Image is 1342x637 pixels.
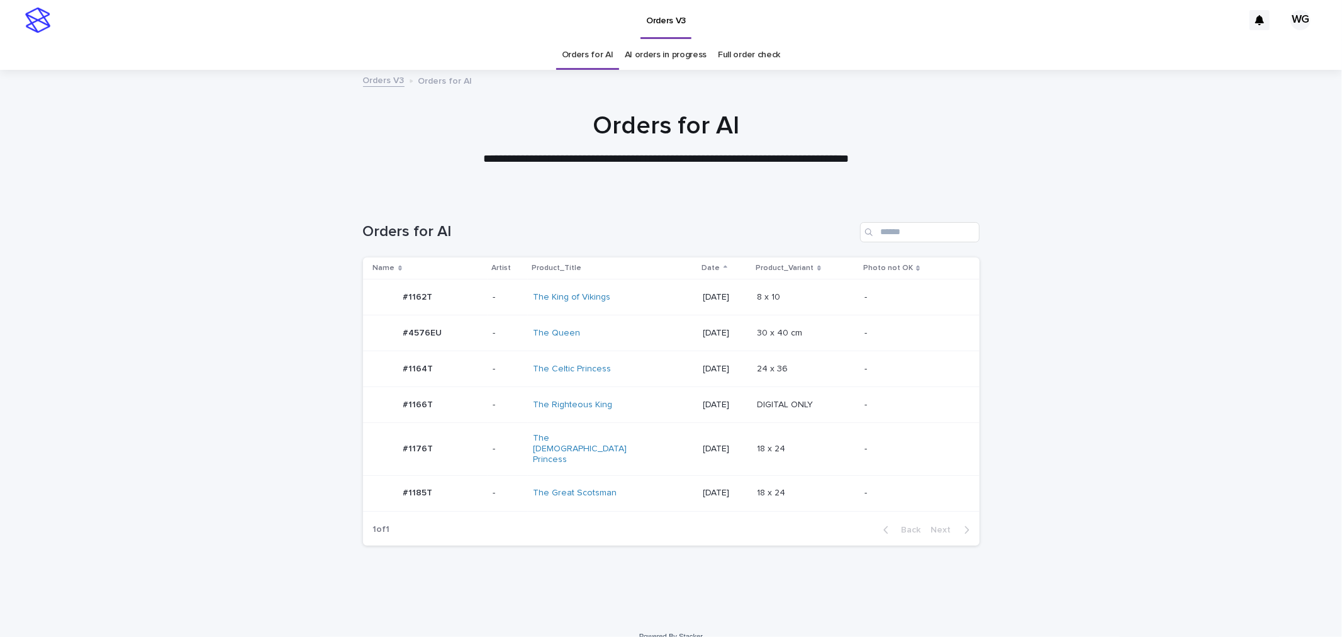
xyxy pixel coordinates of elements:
p: - [864,488,959,499]
a: The [DEMOGRAPHIC_DATA] Princess [533,433,638,465]
p: - [864,400,959,410]
div: WG [1290,10,1311,30]
p: Date [702,261,720,275]
a: Orders V3 [363,72,405,87]
p: #1176T [403,441,436,454]
p: 1 of 1 [363,514,400,545]
p: Orders for AI [418,73,472,87]
tr: #1176T#1176T -The [DEMOGRAPHIC_DATA] Princess [DATE]18 x 2418 x 24 - [363,423,980,475]
a: Orders for AI [562,40,613,70]
p: [DATE] [703,488,747,499]
p: 18 x 24 [758,485,788,499]
tr: #1185T#1185T -The Great Scotsman [DATE]18 x 2418 x 24 - [363,475,980,511]
tr: #1164T#1164T -The Celtic Princess [DATE]24 x 3624 x 36 - [363,351,980,387]
img: stacker-logo-s-only.png [25,8,50,33]
tr: #4576EU#4576EU -The Queen [DATE]30 x 40 cm30 x 40 cm - [363,315,980,351]
p: Artist [491,261,511,275]
p: #1162T [403,290,435,303]
p: 18 x 24 [758,441,788,454]
p: [DATE] [703,292,747,303]
p: 24 x 36 [758,361,791,375]
p: - [493,328,523,339]
a: Full order check [718,40,780,70]
p: - [864,444,959,454]
p: DIGITAL ONLY [758,397,816,410]
a: The King of Vikings [533,292,610,303]
p: Product_Variant [756,261,814,275]
p: - [864,364,959,375]
p: #1164T [403,361,436,375]
span: Next [931,526,959,534]
p: - [493,292,523,303]
a: The Great Scotsman [533,488,617,499]
tr: #1166T#1166T -The Righteous King [DATE]DIGITAL ONLYDIGITAL ONLY - [363,387,980,423]
p: #1166T [403,397,436,410]
p: Name [373,261,395,275]
p: [DATE] [703,444,747,454]
a: The Righteous King [533,400,612,410]
tr: #1162T#1162T -The King of Vikings [DATE]8 x 108 x 10 - [363,279,980,315]
a: The Queen [533,328,580,339]
button: Next [926,524,980,536]
p: Photo not OK [863,261,913,275]
p: - [864,328,959,339]
h1: Orders for AI [357,111,974,141]
button: Back [873,524,926,536]
p: [DATE] [703,328,747,339]
input: Search [860,222,980,242]
p: 30 x 40 cm [758,325,805,339]
p: - [493,364,523,375]
p: - [493,444,523,454]
p: #4576EU [403,325,445,339]
a: AI orders in progress [625,40,707,70]
p: - [864,292,959,303]
p: [DATE] [703,400,747,410]
p: - [493,400,523,410]
p: Product_Title [532,261,581,275]
a: The Celtic Princess [533,364,611,375]
p: [DATE] [703,364,747,375]
h1: Orders for AI [363,223,855,241]
p: #1185T [403,485,435,499]
span: Back [894,526,921,534]
p: - [493,488,523,499]
p: 8 x 10 [758,290,783,303]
